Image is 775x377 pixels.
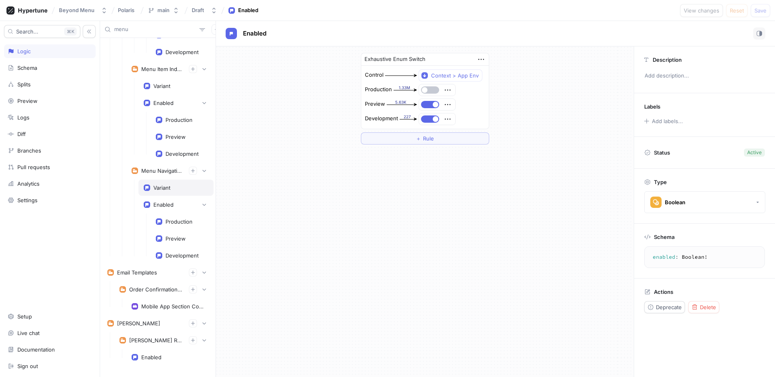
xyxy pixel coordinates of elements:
div: Documentation [17,346,55,353]
span: Polaris [118,7,134,13]
div: Draft [192,7,204,14]
button: Search...K [4,25,80,38]
div: 5.63K [387,99,415,105]
span: Enabled [243,30,266,37]
div: Enabled [153,201,174,208]
div: Logic [17,48,31,54]
button: Save [751,4,770,17]
div: Order Confirmation Email [129,286,182,293]
p: Add description... [641,69,768,83]
div: Mobile App Section Content [141,303,205,310]
div: Development [165,49,199,55]
div: [PERSON_NAME] Reputation Management [129,337,182,343]
div: Exhaustive Enum Switch [364,55,425,63]
span: ＋ [416,136,421,141]
div: [PERSON_NAME] [117,320,160,327]
div: Preview [165,235,186,242]
p: Status [654,147,670,158]
div: Branches [17,147,41,154]
div: Splits [17,81,31,88]
button: Boolean [644,191,765,213]
span: Save [754,8,767,13]
div: Enabled [153,100,174,106]
textarea: enabled: Boolean! [648,250,761,264]
button: Beyond Menu [56,4,111,17]
div: Variant [153,83,170,89]
div: Preview [165,134,186,140]
button: main [145,4,182,17]
div: main [157,7,170,14]
span: Rule [423,136,434,141]
button: Context > App Env [419,69,482,82]
button: View changes [680,4,723,17]
div: Schema [17,65,37,71]
div: Email Templates [117,269,157,276]
div: Boolean [665,199,685,206]
div: Control [365,71,383,79]
span: Delete [700,305,716,310]
div: Development [165,151,199,157]
p: Description [653,57,682,63]
div: Menu Item Index Optimization [141,66,182,72]
div: Preview [17,98,38,104]
div: Setup [17,313,32,320]
div: Enabled [141,354,161,360]
p: Actions [654,289,673,295]
div: Diff [17,131,26,137]
div: Sign out [17,363,38,369]
p: Labels [644,103,660,110]
div: Pull requests [17,164,50,170]
button: Deprecate [644,301,685,313]
div: Enabled [238,6,258,15]
button: Draft [189,4,220,17]
div: Logs [17,114,29,121]
button: Delete [688,301,719,313]
div: Menu Navigation Experiment [141,168,182,174]
div: Live chat [17,330,40,336]
button: ＋Rule [361,132,489,145]
span: View changes [684,8,719,13]
div: Production [165,218,193,225]
div: K [64,27,77,36]
p: Schema [654,234,674,240]
div: Development [365,115,398,123]
div: Preview [365,100,385,108]
span: Deprecate [656,305,682,310]
div: Production [365,86,392,94]
div: 1.33M [394,85,415,91]
div: Development [165,252,199,259]
span: Search... [16,29,38,34]
button: Add labels... [641,116,685,126]
div: Context > App Env [431,72,479,79]
div: Beyond Menu [59,7,94,14]
div: Active [747,149,762,156]
div: 227 [400,114,415,120]
div: Add labels... [652,119,683,124]
div: Production [165,117,193,123]
div: Variant [153,184,170,191]
span: Reset [730,8,744,13]
div: Analytics [17,180,40,187]
a: Documentation [4,343,96,356]
div: Settings [17,197,38,203]
p: Type [654,179,667,185]
input: Search... [114,25,196,34]
button: Reset [726,4,748,17]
